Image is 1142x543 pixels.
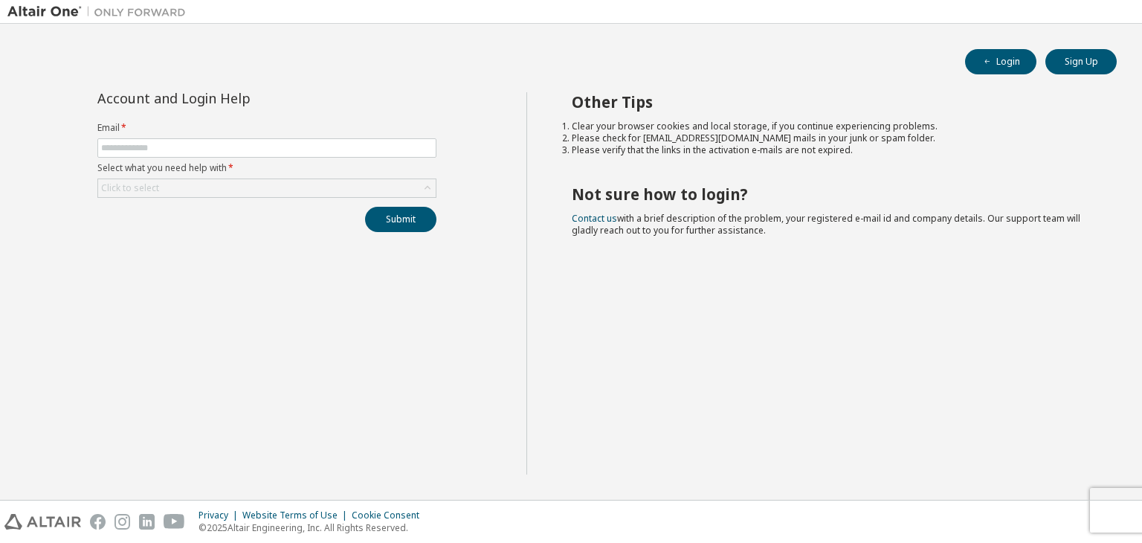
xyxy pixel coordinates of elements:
li: Clear your browser cookies and local storage, if you continue experiencing problems. [572,121,1091,132]
div: Privacy [199,510,242,521]
div: Website Terms of Use [242,510,352,521]
h2: Other Tips [572,92,1091,112]
div: Click to select [101,182,159,194]
h2: Not sure how to login? [572,184,1091,204]
img: youtube.svg [164,514,185,530]
div: Click to select [98,179,436,197]
img: altair_logo.svg [4,514,81,530]
img: linkedin.svg [139,514,155,530]
a: Contact us [572,212,617,225]
img: facebook.svg [90,514,106,530]
img: instagram.svg [114,514,130,530]
li: Please check for [EMAIL_ADDRESS][DOMAIN_NAME] mails in your junk or spam folder. [572,132,1091,144]
li: Please verify that the links in the activation e-mails are not expired. [572,144,1091,156]
div: Cookie Consent [352,510,428,521]
label: Select what you need help with [97,162,436,174]
button: Login [965,49,1036,74]
label: Email [97,122,436,134]
button: Sign Up [1045,49,1117,74]
span: with a brief description of the problem, your registered e-mail id and company details. Our suppo... [572,212,1080,237]
img: Altair One [7,4,193,19]
div: Account and Login Help [97,92,369,104]
p: © 2025 Altair Engineering, Inc. All Rights Reserved. [199,521,428,534]
button: Submit [365,207,436,232]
